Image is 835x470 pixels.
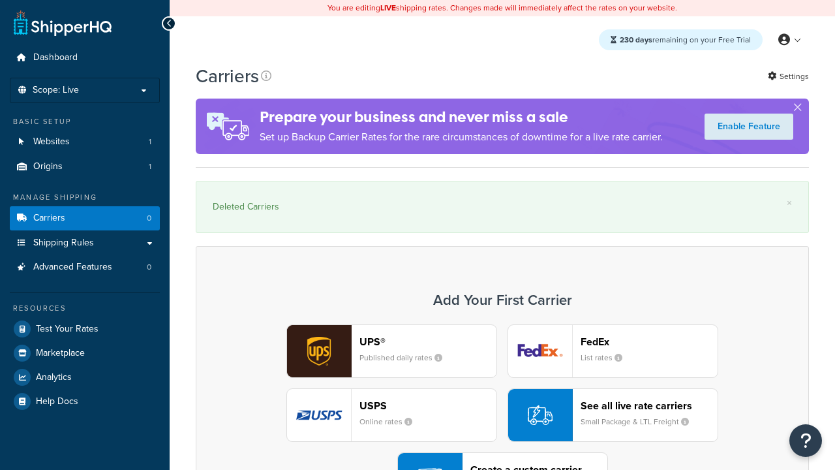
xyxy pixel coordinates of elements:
[508,324,718,378] button: fedEx logoFedExList rates
[10,116,160,127] div: Basic Setup
[10,303,160,314] div: Resources
[10,255,160,279] li: Advanced Features
[33,213,65,224] span: Carriers
[287,325,351,377] img: ups logo
[286,324,497,378] button: ups logoUPS®Published daily rates
[10,130,160,154] li: Websites
[508,388,718,442] button: See all live rate carriersSmall Package & LTL Freight
[260,128,663,146] p: Set up Backup Carrier Rates for the rare circumstances of downtime for a live rate carrier.
[209,292,795,308] h3: Add Your First Carrier
[380,2,396,14] b: LIVE
[196,63,259,89] h1: Carriers
[787,198,792,208] a: ×
[10,192,160,203] div: Manage Shipping
[10,130,160,154] a: Websites 1
[36,372,72,383] span: Analytics
[33,85,79,96] span: Scope: Live
[359,352,453,364] small: Published daily rates
[528,403,553,428] img: icon-carrier-liverate-becf4550.svg
[581,416,699,428] small: Small Package & LTL Freight
[705,114,793,140] a: Enable Feature
[359,416,423,428] small: Online rates
[10,46,160,70] a: Dashboard
[359,399,496,412] header: USPS
[33,52,78,63] span: Dashboard
[10,366,160,389] a: Analytics
[149,161,151,172] span: 1
[10,155,160,179] li: Origins
[286,388,497,442] button: usps logoUSPSOnline rates
[33,238,94,249] span: Shipping Rules
[10,390,160,413] a: Help Docs
[581,336,718,348] header: FedEx
[789,424,822,457] button: Open Resource Center
[213,198,792,216] div: Deleted Carriers
[508,325,572,377] img: fedEx logo
[10,206,160,230] li: Carriers
[359,336,496,348] header: UPS®
[10,206,160,230] a: Carriers 0
[36,396,78,407] span: Help Docs
[581,352,633,364] small: List rates
[10,155,160,179] a: Origins 1
[10,255,160,279] a: Advanced Features 0
[10,341,160,365] a: Marketplace
[149,136,151,148] span: 1
[10,317,160,341] a: Test Your Rates
[581,399,718,412] header: See all live rate carriers
[620,34,652,46] strong: 230 days
[36,324,99,335] span: Test Your Rates
[36,348,85,359] span: Marketplace
[33,262,112,273] span: Advanced Features
[147,262,151,273] span: 0
[768,67,809,86] a: Settings
[14,10,112,36] a: ShipperHQ Home
[10,231,160,255] a: Shipping Rules
[147,213,151,224] span: 0
[260,106,663,128] h4: Prepare your business and never miss a sale
[33,161,63,172] span: Origins
[196,99,260,154] img: ad-rules-rateshop-fe6ec290ccb7230408bd80ed9643f0289d75e0ffd9eb532fc0e269fcd187b520.png
[599,29,763,50] div: remaining on your Free Trial
[33,136,70,148] span: Websites
[287,389,351,441] img: usps logo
